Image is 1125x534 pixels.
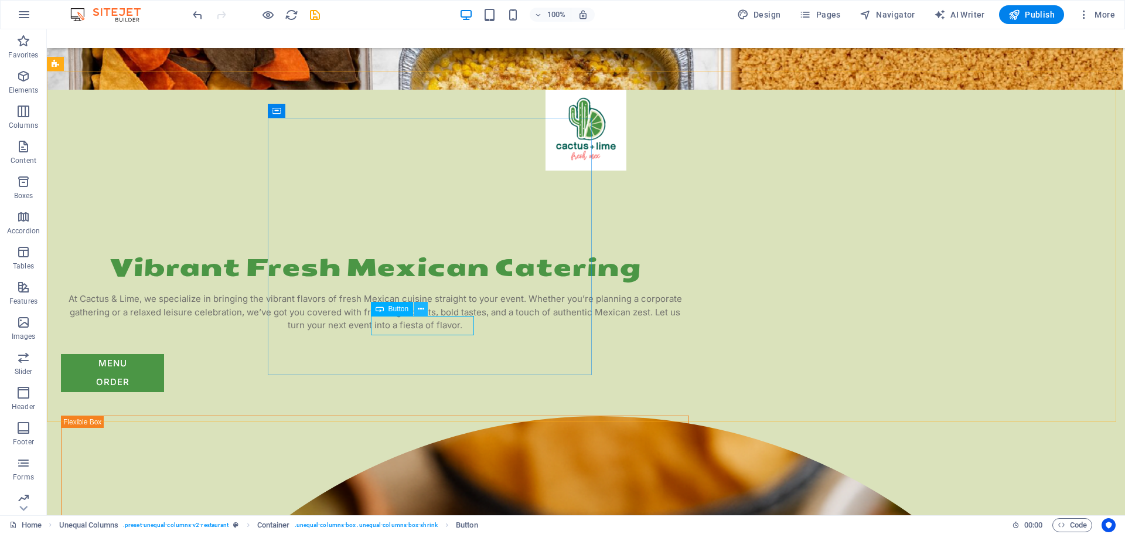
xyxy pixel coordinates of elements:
span: AI Writer [934,9,985,21]
div: Design (Ctrl+Alt+Y) [732,5,786,24]
button: Publish [999,5,1064,24]
i: Save (Ctrl+S) [308,8,322,22]
span: Publish [1008,9,1055,21]
p: Footer [13,437,34,447]
span: Click to select. Double-click to edit [59,518,118,532]
button: AI Writer [929,5,990,24]
p: Columns [9,121,38,130]
button: save [308,8,322,22]
span: Navigator [860,9,915,21]
i: On resize automatically adjust zoom level to fit chosen device. [578,9,588,20]
button: Navigator [855,5,920,24]
span: . preset-unequal-columns-v2-restaurant [123,518,229,532]
p: Features [9,297,37,306]
span: Pages [799,9,840,21]
span: Click to select. Double-click to edit [456,518,478,532]
span: Click to select. Double-click to edit [257,518,290,532]
nav: breadcrumb [59,518,478,532]
button: undo [190,8,204,22]
span: 00 00 [1024,518,1042,532]
p: Accordion [7,226,40,236]
button: reload [284,8,298,22]
p: Header [12,402,35,411]
p: Favorites [8,50,38,60]
h6: Session time [1012,518,1043,532]
h6: 100% [547,8,566,22]
span: . unequal-columns-box .unequal-columns-box-shrink [295,518,438,532]
span: Design [737,9,781,21]
p: Tables [13,261,34,271]
img: Editor Logo [67,8,155,22]
p: Content [11,156,36,165]
button: Click here to leave preview mode and continue editing [261,8,275,22]
span: Code [1058,518,1087,532]
p: Boxes [14,191,33,200]
span: More [1078,9,1115,21]
button: Design [732,5,786,24]
button: 100% [530,8,571,22]
p: Elements [9,86,39,95]
p: Images [12,332,36,341]
button: More [1073,5,1120,24]
span: : [1032,521,1034,529]
a: Click to cancel selection. Double-click to open Pages [9,518,42,532]
span: Button [388,305,409,312]
i: This element is a customizable preset [233,522,238,528]
i: Undo: Delete elements (Ctrl+Z) [191,8,204,22]
button: Code [1052,518,1092,532]
p: Forms [13,472,34,482]
button: Pages [795,5,845,24]
i: Reload page [285,8,298,22]
button: Usercentrics [1102,518,1116,532]
p: Slider [15,367,33,376]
